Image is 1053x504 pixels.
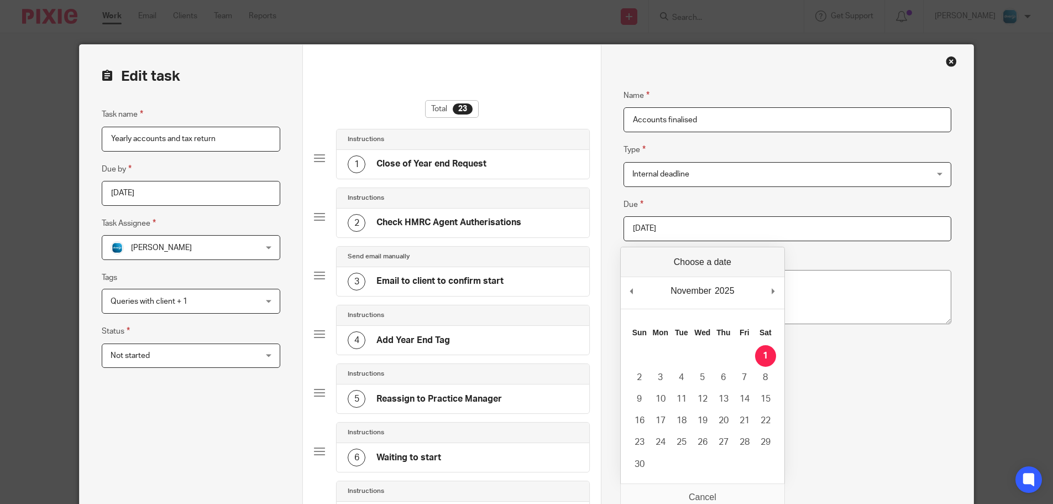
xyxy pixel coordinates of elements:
[650,432,671,453] button: 24
[694,328,710,337] abbr: Wednesday
[348,390,365,408] div: 5
[348,487,384,496] h4: Instructions
[755,432,776,453] button: 29
[734,367,755,388] button: 7
[348,449,365,466] div: 6
[376,276,504,287] h4: Email to client to confirm start
[102,67,280,86] h2: Edit task
[653,328,668,337] abbr: Monday
[713,410,734,432] button: 20
[768,283,779,299] button: Next Month
[629,367,650,388] button: 2
[102,272,117,283] label: Tags
[348,214,365,232] div: 2
[348,194,384,202] h4: Instructions
[713,283,736,299] div: 2025
[629,454,650,475] button: 30
[734,410,755,432] button: 21
[348,252,410,261] h4: Send email manually
[111,352,150,360] span: Not started
[102,108,143,121] label: Task name
[376,335,450,346] h4: Add Year End Tag
[755,345,776,367] button: 1
[713,388,734,410] button: 13
[755,367,776,388] button: 8
[624,198,643,211] label: Due
[650,388,671,410] button: 10
[671,367,692,388] button: 4
[348,311,384,320] h4: Instructions
[759,328,772,337] abbr: Saturday
[111,241,124,254] img: Diverso%20logo.png
[111,298,187,305] span: Queries with client + 1
[348,331,365,349] div: 4
[692,432,713,453] button: 26
[376,158,486,170] h4: Close of Year end Request
[624,216,951,241] input: Use the arrow keys to pick a date
[632,328,647,337] abbr: Sunday
[425,100,479,118] div: Total
[348,155,365,173] div: 1
[629,410,650,432] button: 16
[102,163,132,175] label: Due by
[671,410,692,432] button: 18
[669,283,713,299] div: November
[713,367,734,388] button: 6
[131,244,192,252] span: [PERSON_NAME]
[102,325,130,337] label: Status
[716,328,730,337] abbr: Thursday
[734,388,755,410] button: 14
[629,432,650,453] button: 23
[376,393,502,405] h4: Reassign to Practice Manager
[734,432,755,453] button: 28
[626,283,637,299] button: Previous Month
[453,103,473,115] div: 23
[671,432,692,453] button: 25
[348,273,365,290] div: 3
[632,170,689,178] span: Internal deadline
[675,328,688,337] abbr: Tuesday
[740,328,750,337] abbr: Friday
[671,388,692,410] button: 11
[946,56,957,67] div: Close this dialog window
[624,89,649,102] label: Name
[376,217,521,228] h4: Check HMRC Agent Autherisations
[755,388,776,410] button: 15
[755,410,776,432] button: 22
[692,410,713,432] button: 19
[650,410,671,432] button: 17
[376,452,441,464] h4: Waiting to start
[629,388,650,410] button: 9
[348,370,384,378] h4: Instructions
[102,217,156,230] label: Task Assignee
[650,367,671,388] button: 3
[692,367,713,388] button: 5
[624,143,646,156] label: Type
[348,428,384,437] h4: Instructions
[348,135,384,144] h4: Instructions
[692,388,713,410] button: 12
[713,432,734,453] button: 27
[102,181,280,206] input: Pick a date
